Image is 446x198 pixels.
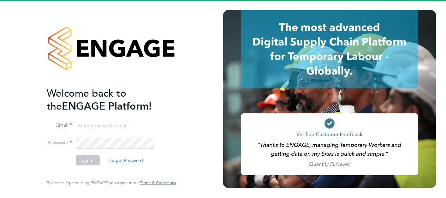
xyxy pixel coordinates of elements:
[104,155,148,165] button: Forgot Password
[47,87,126,112] span: Welcome back to the
[47,140,72,146] label: Password
[47,87,170,112] h2: ENGAGE Platform!
[47,180,176,185] span: By accessing and using ENGAGE you agree to our
[76,120,154,131] input: Enter your work email...
[76,155,100,165] button: Sign In
[47,122,72,129] label: Email
[140,180,176,185] a: Terms & Conditions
